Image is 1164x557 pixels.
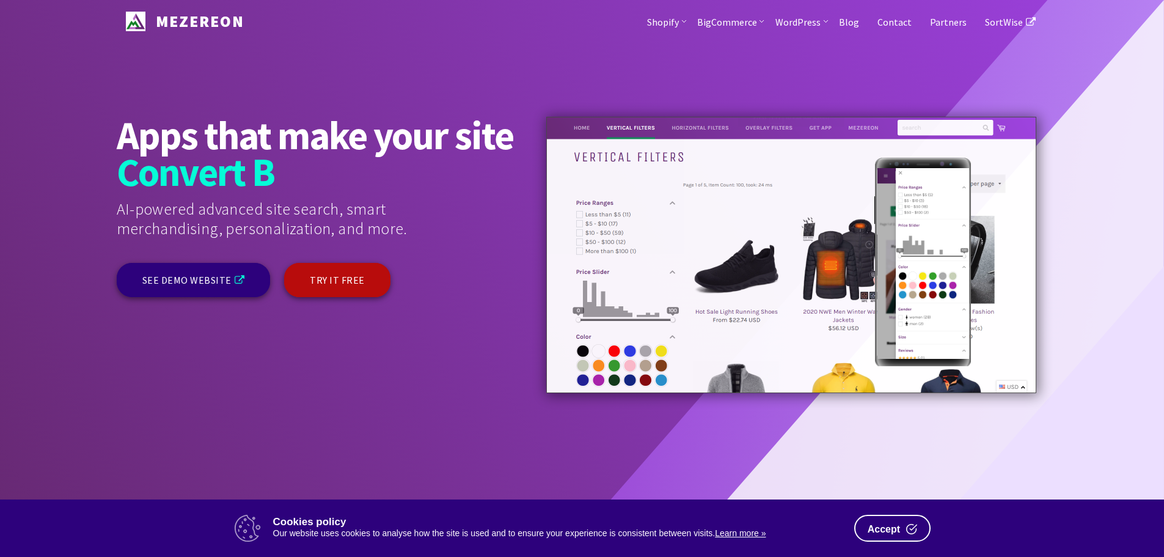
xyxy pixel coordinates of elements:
[117,199,494,263] div: AI-powered advanced site search, smart merchandising, personalization, and more.
[273,517,845,527] p: Cookies policy
[273,527,845,540] div: Our website uses cookies to analyse how the site is used and to ensure your experience is consist...
[284,263,390,297] a: TRY IT FREE
[117,263,271,297] a: SEE DEMO WEBSITE
[126,12,145,31] img: Mezereon
[715,528,766,538] a: Learn more »
[150,11,244,31] span: MEZEREON
[117,117,519,153] strong: Apps that make your site
[854,515,931,542] button: Accept
[877,168,969,358] img: demo-mobile.c00830e.png
[868,525,900,534] span: Accept
[117,9,244,29] a: Mezereon MEZEREON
